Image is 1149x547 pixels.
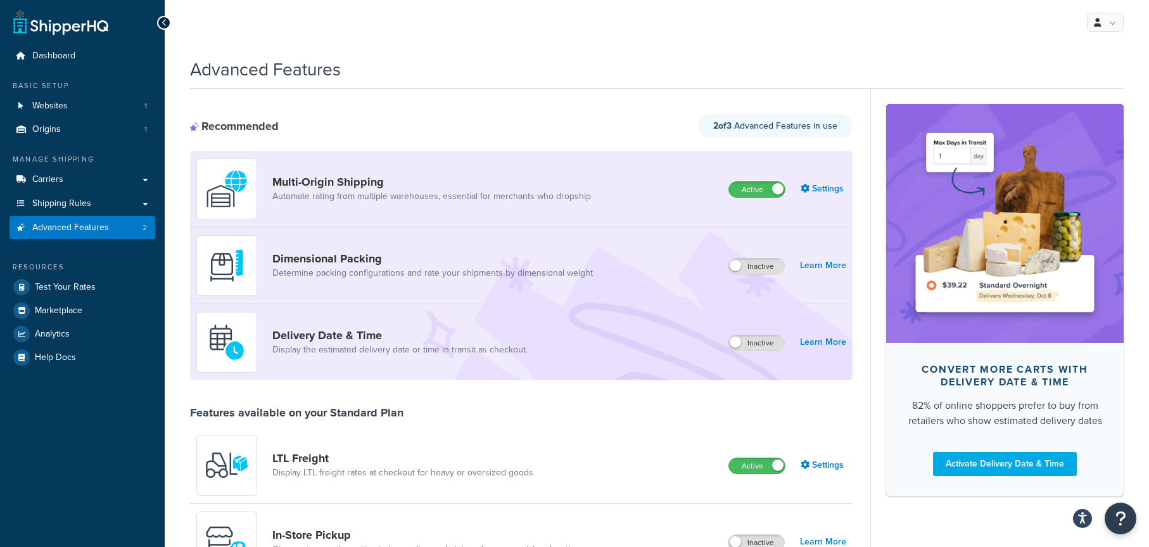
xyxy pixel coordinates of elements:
span: Help Docs [35,352,76,363]
a: Websites1 [10,94,155,118]
a: Learn More [800,333,846,351]
a: Advanced Features2 [10,216,155,240]
label: Active [729,458,785,473]
a: Activate Delivery Date & Time [933,452,1077,476]
a: LTL Freight [272,451,533,465]
label: Active [729,182,785,197]
span: Dashboard [32,51,75,61]
span: Marketplace [35,306,82,316]
button: Open Resource Center [1105,503,1136,534]
a: Origins1 [10,118,155,141]
div: Recommended [190,119,279,133]
a: Display LTL freight rates at checkout for heavy or oversized goods [272,467,533,479]
a: Dashboard [10,44,155,68]
a: Dimensional Packing [272,252,593,266]
a: Shipping Rules [10,192,155,216]
span: 1 [144,101,147,112]
div: Resources [10,262,155,273]
li: Advanced Features [10,216,155,240]
li: Websites [10,94,155,118]
a: Determine packing configurations and rate your shipments by dimensional weight [272,267,593,280]
strong: 2 of 3 [713,119,732,132]
div: Manage Shipping [10,154,155,165]
img: DTVBYsAAAAAASUVORK5CYII= [205,243,249,288]
a: Automate rating from multiple warehouses, essential for merchants who dropship [272,190,591,203]
span: Analytics [35,329,70,340]
a: In-Store Pickup [272,528,585,542]
h1: Advanced Features [190,57,341,82]
a: Display the estimated delivery date or time in transit as checkout. [272,344,528,356]
a: Test Your Rates [10,276,155,299]
span: Test Your Rates [35,282,96,293]
img: y79ZsPf0fXUFUhFXDzUgf+ktZg5F2+ohG75+v3d2s1D9TjoU8PiyCIluIjV41seZevKCRuEjTPPOKHJsQcmKCXGdfprl3L4q7... [205,443,249,487]
a: Help Docs [10,346,155,369]
span: Origins [32,124,61,135]
a: Settings [801,456,846,474]
label: Inactive [728,335,784,351]
div: 82% of online shoppers prefer to buy from retailers who show estimated delivery dates [906,398,1103,428]
span: 2 [143,222,147,233]
img: gfkeb5ejjkALwAAAABJRU5ErkJggg== [205,320,249,364]
span: Advanced Features in use [713,119,837,132]
span: Carriers [32,174,63,185]
span: Shipping Rules [32,198,91,209]
a: Settings [801,180,846,198]
span: 1 [144,124,147,135]
a: Analytics [10,323,155,345]
a: Multi-Origin Shipping [272,175,591,189]
span: Websites [32,101,68,112]
span: Advanced Features [32,222,109,233]
div: Features available on your Standard Plan [190,406,403,420]
div: Basic Setup [10,80,155,91]
label: Inactive [728,259,784,274]
a: Learn More [800,257,846,274]
li: Origins [10,118,155,141]
a: Delivery Date & Time [272,328,528,342]
a: Carriers [10,168,155,191]
div: Convert more carts with delivery date & time [906,363,1103,389]
img: WatD5o0RtDAAAAAElFTkSuQmCC [205,167,249,211]
a: Marketplace [10,299,155,322]
img: feature-image-ddt-36eae7f7280da8017bfb280eaccd9c446f90b1fe08728e4019434db127062ab4.png [905,123,1105,323]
